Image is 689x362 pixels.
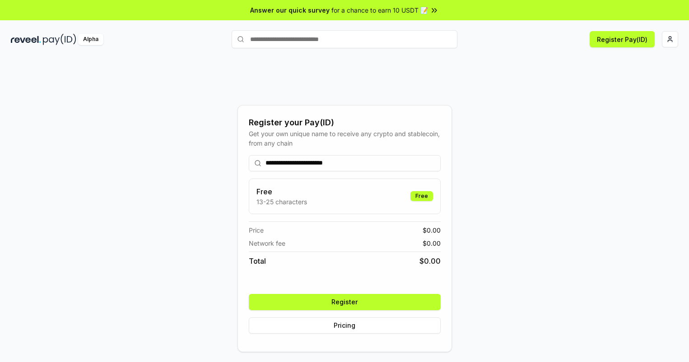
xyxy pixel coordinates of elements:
[249,294,441,310] button: Register
[256,186,307,197] h3: Free
[11,34,41,45] img: reveel_dark
[423,225,441,235] span: $ 0.00
[249,256,266,266] span: Total
[249,225,264,235] span: Price
[419,256,441,266] span: $ 0.00
[249,129,441,148] div: Get your own unique name to receive any crypto and stablecoin, from any chain
[78,34,103,45] div: Alpha
[43,34,76,45] img: pay_id
[250,5,330,15] span: Answer our quick survey
[331,5,428,15] span: for a chance to earn 10 USDT 📝
[249,116,441,129] div: Register your Pay(ID)
[249,317,441,334] button: Pricing
[423,238,441,248] span: $ 0.00
[410,191,433,201] div: Free
[256,197,307,206] p: 13-25 characters
[590,31,655,47] button: Register Pay(ID)
[249,238,285,248] span: Network fee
